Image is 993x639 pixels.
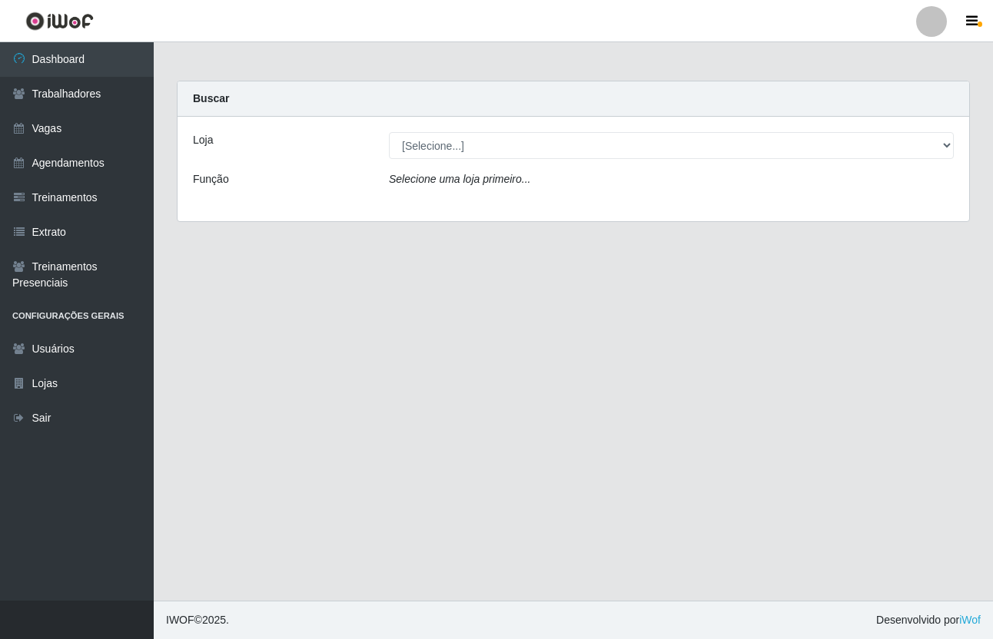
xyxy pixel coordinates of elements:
i: Selecione uma loja primeiro... [389,173,530,185]
a: iWof [959,614,981,626]
span: © 2025 . [166,612,229,628]
span: Desenvolvido por [876,612,981,628]
label: Loja [193,132,213,148]
label: Função [193,171,229,187]
span: IWOF [166,614,194,626]
strong: Buscar [193,92,229,104]
img: CoreUI Logo [25,12,94,31]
